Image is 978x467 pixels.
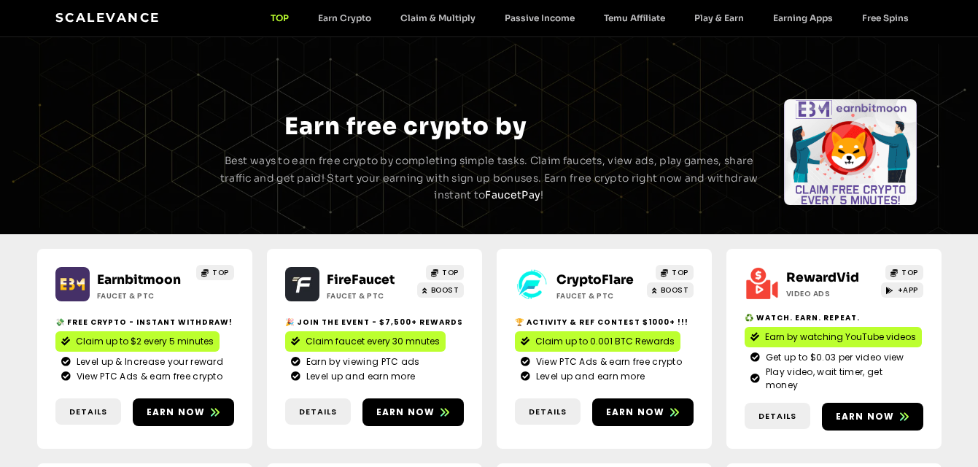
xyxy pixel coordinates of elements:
[822,403,923,431] a: Earn now
[285,317,464,328] h2: 🎉 Join the event - $7,500+ Rewards
[256,12,923,23] nav: Menu
[285,331,446,352] a: Claim faucet every 30 mnutes
[55,331,220,352] a: Claim up to $2 every 5 minutes
[745,327,922,347] a: Earn by watching YouTube videos
[786,270,859,285] a: RewardVid
[442,267,459,278] span: TOP
[55,317,234,328] h2: 💸 Free crypto - Instant withdraw!
[285,398,351,425] a: Details
[762,351,904,364] span: Get up to $0.03 per video view
[133,398,234,426] a: Earn now
[147,406,206,419] span: Earn now
[556,272,634,287] a: CryptoFlare
[745,403,810,430] a: Details
[97,290,188,301] h2: Faucet & PTC
[256,12,303,23] a: TOP
[76,335,214,348] span: Claim up to $2 every 5 minutes
[376,406,435,419] span: Earn now
[784,99,917,205] div: Slides
[762,366,917,392] span: Play video, wait timer, get money
[73,370,222,383] span: View PTC Ads & earn free crypto
[73,355,223,368] span: Level up & Increase your reward
[61,99,193,205] div: Slides
[327,272,395,287] a: FireFaucet
[758,12,847,23] a: Earning Apps
[885,265,923,280] a: TOP
[647,282,694,298] a: BOOST
[362,398,464,426] a: Earn now
[532,370,645,383] span: Level up and earn more
[592,398,694,426] a: Earn now
[535,335,675,348] span: Claim up to 0.001 BTC Rewards
[306,335,440,348] span: Claim faucet every 30 mnutes
[303,370,416,383] span: Level up and earn more
[847,12,923,23] a: Free Spins
[417,282,464,298] a: BOOST
[515,317,694,328] h2: 🏆 Activity & ref contest $1000+ !!!
[786,288,877,299] h2: Video ads
[490,12,589,23] a: Passive Income
[212,267,229,278] span: TOP
[881,282,923,298] a: +APP
[431,285,459,296] span: BOOST
[426,265,464,280] a: TOP
[532,355,682,368] span: View PTC Ads & earn free crypto
[672,267,688,278] span: TOP
[515,398,581,425] a: Details
[218,153,761,204] p: Best ways to earn free crypto by completing simple tasks. Claim faucets, view ads, play games, sh...
[836,410,895,423] span: Earn now
[386,12,490,23] a: Claim & Multiply
[589,12,680,23] a: Temu Affiliate
[196,265,234,280] a: TOP
[55,10,160,25] a: Scalevance
[97,272,181,287] a: Earnbitmoon
[299,406,337,418] span: Details
[680,12,758,23] a: Play & Earn
[69,406,107,418] span: Details
[745,312,923,323] h2: ♻️ Watch. Earn. Repeat.
[656,265,694,280] a: TOP
[556,290,648,301] h2: Faucet & PTC
[661,285,689,296] span: BOOST
[327,290,418,301] h2: Faucet & PTC
[284,112,527,141] span: Earn free crypto by
[765,331,916,344] span: Earn by watching YouTube videos
[758,410,796,422] span: Details
[55,398,121,425] a: Details
[515,331,680,352] a: Claim up to 0.001 BTC Rewards
[898,285,918,296] span: +APP
[529,406,567,418] span: Details
[485,188,540,201] a: FaucetPay
[901,267,918,278] span: TOP
[303,355,420,368] span: Earn by viewing PTC ads
[606,406,665,419] span: Earn now
[303,12,386,23] a: Earn Crypto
